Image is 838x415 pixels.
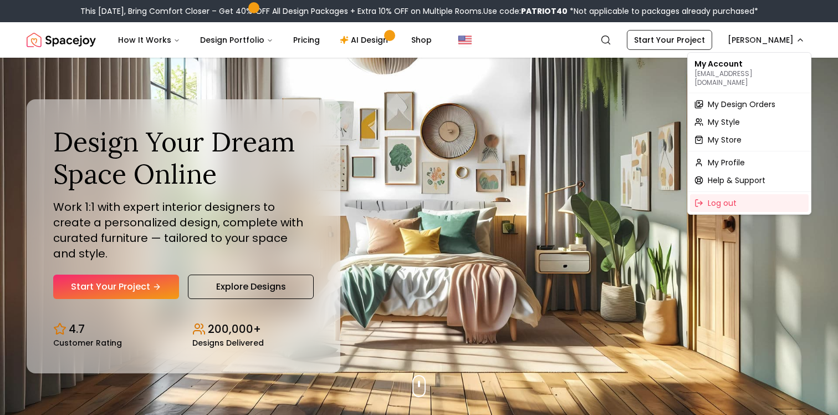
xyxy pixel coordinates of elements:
[690,55,809,90] div: My Account
[708,198,737,209] span: Log out
[708,99,775,110] span: My Design Orders
[690,131,809,149] a: My Store
[708,117,740,128] span: My Style
[687,52,811,215] div: [PERSON_NAME]
[690,113,809,131] a: My Style
[694,69,804,87] p: [EMAIL_ADDRESS][DOMAIN_NAME]
[690,154,809,171] a: My Profile
[690,95,809,113] a: My Design Orders
[708,175,765,186] span: Help & Support
[690,171,809,189] a: Help & Support
[708,134,742,145] span: My Store
[708,157,745,168] span: My Profile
